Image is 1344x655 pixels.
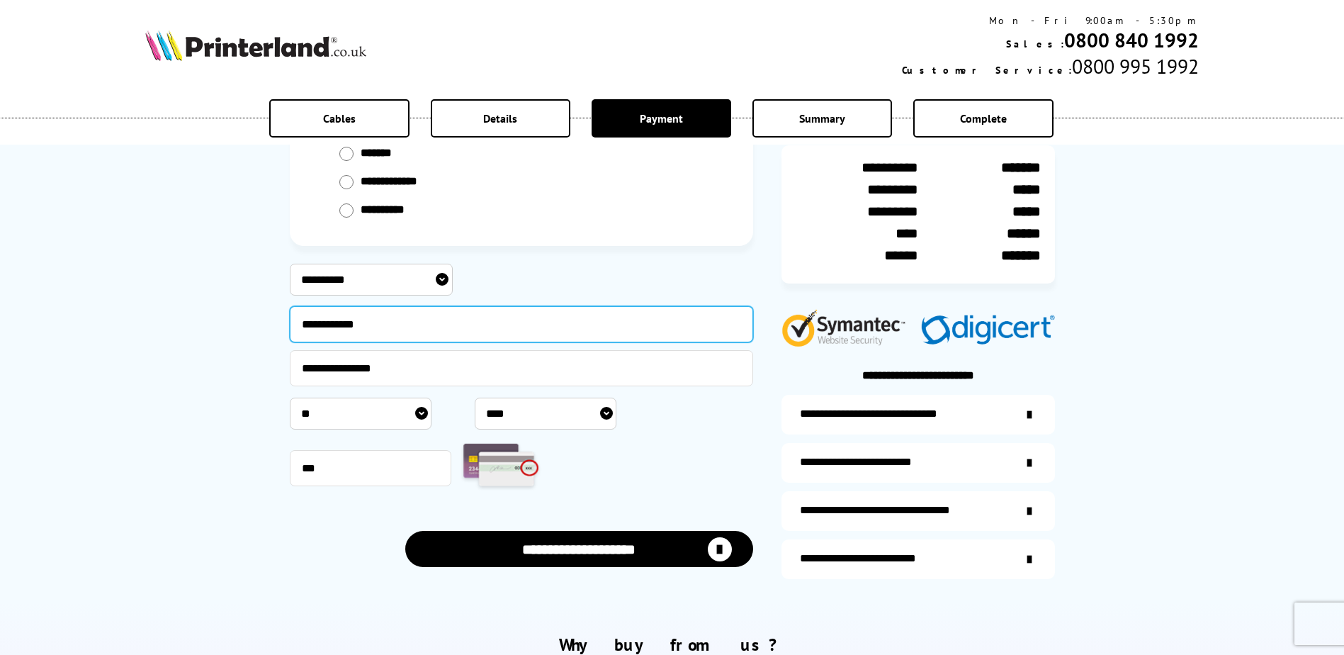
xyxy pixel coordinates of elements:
span: Details [483,111,517,125]
span: Complete [960,111,1007,125]
a: secure-website [781,539,1055,579]
span: 0800 995 1992 [1072,53,1199,79]
a: items-arrive [781,443,1055,483]
div: Mon - Fri 9:00am - 5:30pm [902,14,1199,27]
a: additional-cables [781,491,1055,531]
span: Payment [640,111,683,125]
span: Sales: [1006,38,1064,50]
img: Printerland Logo [145,30,366,61]
span: Cables [323,111,356,125]
a: additional-ink [781,395,1055,435]
a: 0800 840 1992 [1064,27,1199,53]
span: Customer Service: [902,64,1072,77]
span: Summary [799,111,845,125]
